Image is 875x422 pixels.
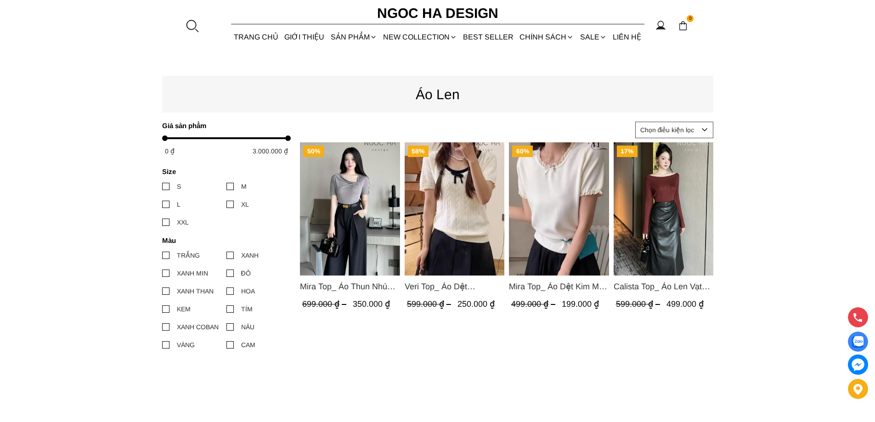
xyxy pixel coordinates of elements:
[241,340,255,350] div: CAM
[380,25,460,49] a: NEW COLLECTION
[562,300,599,309] span: 199.000 ₫
[177,181,181,191] div: S
[300,142,400,276] a: Product image - Mira Top_ Áo Thun Nhún Lệch Cổ A1048
[177,250,200,260] div: TRẮNG
[253,147,288,155] span: 3.000.000 ₫
[406,300,453,309] span: 599.000 ₫
[177,304,191,314] div: KEM
[327,25,380,49] div: SẢN PHẨM
[613,280,713,293] a: Link to Calista Top_ Áo Len Vạt Chéo Vai Tay Dài A954
[241,304,253,314] div: TÍM
[241,199,249,209] div: XL
[241,250,259,260] div: XANH
[241,181,247,191] div: M
[404,142,504,276] a: Product image - Veri Top_ Áo Dệt Kim Viền Cổ Đính Nơ A1019
[517,25,577,49] div: Chính sách
[177,340,195,350] div: VÀNG
[177,322,219,332] div: XANH COBAN
[848,332,868,352] a: Display image
[687,15,694,23] span: 0
[369,2,507,24] a: Ngoc Ha Design
[353,300,390,309] span: 350.000 ₫
[177,268,208,278] div: XANH MIN
[241,286,255,296] div: HOA
[162,236,285,244] h4: Màu
[615,300,662,309] span: 599.000 ₫
[666,300,703,309] span: 499.000 ₫
[177,286,214,296] div: XANH THAN
[613,142,713,276] img: Calista Top_ Áo Len Vạt Chéo Vai Tay Dài A954
[509,142,609,276] a: Product image - Mira Top_ Áo Dệt Kim Mix Bèo Cổ Và Tay A1023
[165,147,175,155] span: 0 ₫
[231,25,282,49] a: TRANG CHỦ
[852,336,864,348] img: Display image
[613,280,713,293] span: Calista Top_ Áo Len Vạt Chéo Vai Tay Dài A954
[404,142,504,276] img: Veri Top_ Áo Dệt Kim Viền Cổ Đính Nơ A1019
[511,300,558,309] span: 499.000 ₫
[300,280,400,293] a: Link to Mira Top_ Áo Thun Nhún Lệch Cổ A1048
[613,142,713,276] a: Product image - Calista Top_ Áo Len Vạt Chéo Vai Tay Dài A954
[177,217,189,227] div: XXL
[282,25,327,49] a: GIỚI THIỆU
[457,300,494,309] span: 250.000 ₫
[577,25,610,49] a: SALE
[509,280,609,293] a: Link to Mira Top_ Áo Dệt Kim Mix Bèo Cổ Và Tay A1023
[848,354,868,375] a: messenger
[241,322,254,332] div: NÂU
[241,268,251,278] div: ĐỎ
[509,142,609,276] img: Mira Top_ Áo Dệt Kim Mix Bèo Cổ Và Tay A1023
[162,122,285,129] h4: Giá sản phẩm
[162,168,285,175] h4: Size
[162,84,713,105] p: Áo Len
[678,21,688,31] img: img-CART-ICON-ksit0nf1
[300,142,400,276] img: Mira Top_ Áo Thun Nhún Lệch Cổ A1048
[404,280,504,293] a: Link to Veri Top_ Áo Dệt Kim Viền Cổ Đính Nơ A1019
[177,199,181,209] div: L
[610,25,644,49] a: LIÊN HỆ
[509,280,609,293] span: Mira Top_ Áo Dệt Kim Mix Bèo Cổ Và Tay A1023
[404,280,504,293] span: Veri Top_ Áo Dệt [PERSON_NAME] Cổ Đính Nơ A1019
[460,25,517,49] a: BEST SELLER
[302,300,349,309] span: 699.000 ₫
[300,280,400,293] span: Mira Top_ Áo Thun Nhún Lệch Cổ A1048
